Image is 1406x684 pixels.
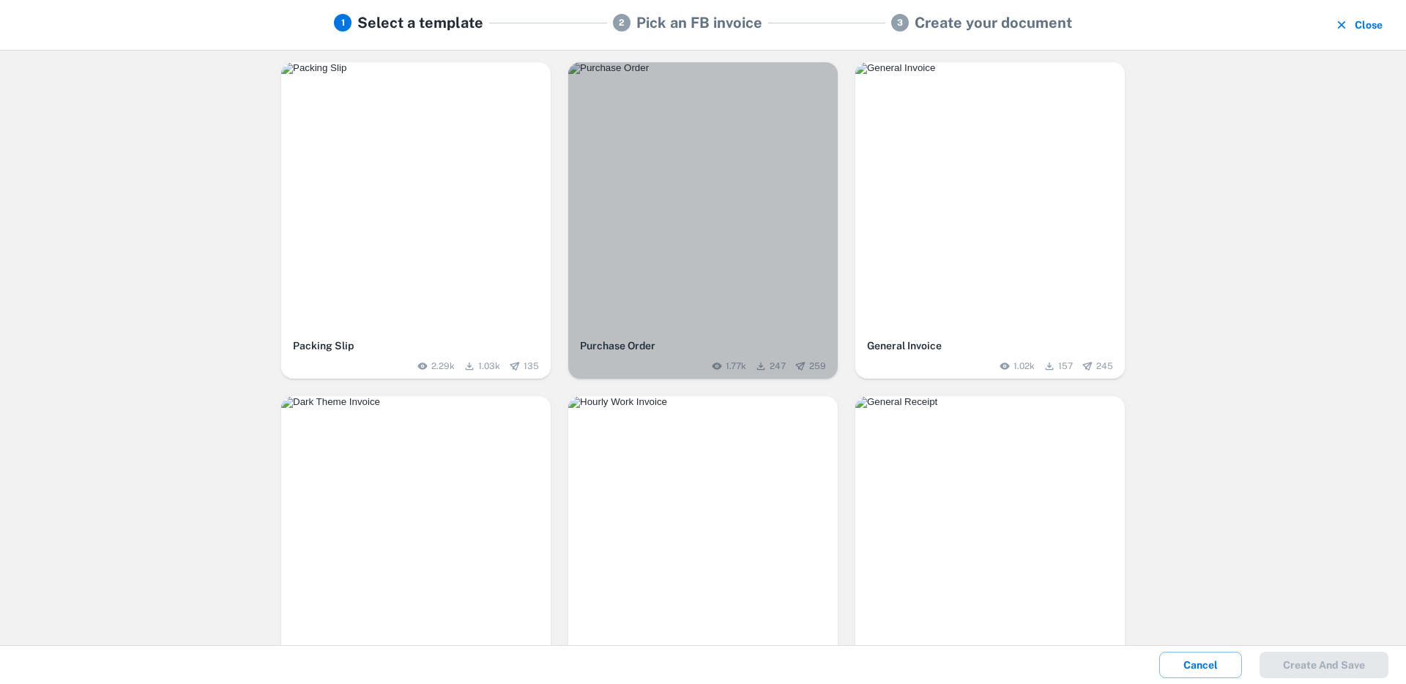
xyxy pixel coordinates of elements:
[855,396,1125,408] img: General Receipt
[281,62,551,379] button: Packing SlipPacking Slip2.29k1.03k135
[726,360,746,373] span: 1.77k
[281,396,551,408] img: Dark Theme Invoice
[568,62,838,379] button: Purchase OrderPurchase Order1.77k247259
[770,360,786,373] span: 247
[915,12,1072,34] h5: Create your document
[431,360,455,373] span: 2.29k
[636,12,762,34] h5: Pick an FB invoice
[341,18,345,28] text: 1
[568,396,838,408] img: Hourly Work Invoice
[478,360,500,373] span: 1.03k
[580,338,826,354] h6: Purchase Order
[1058,360,1073,373] span: 157
[1331,12,1388,38] button: Close
[568,62,838,74] img: Purchase Order
[281,62,551,74] img: Packing Slip
[1013,360,1035,373] span: 1.02k
[293,338,539,354] h6: Packing Slip
[809,360,826,373] span: 259
[619,18,625,28] text: 2
[855,62,1125,379] button: General InvoiceGeneral Invoice1.02k157245
[855,62,1125,74] img: General Invoice
[897,18,903,28] text: 3
[524,360,539,373] span: 135
[867,338,1113,354] h6: General Invoice
[1096,360,1113,373] span: 245
[1159,652,1242,678] button: Cancel
[357,12,483,34] h5: Select a template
